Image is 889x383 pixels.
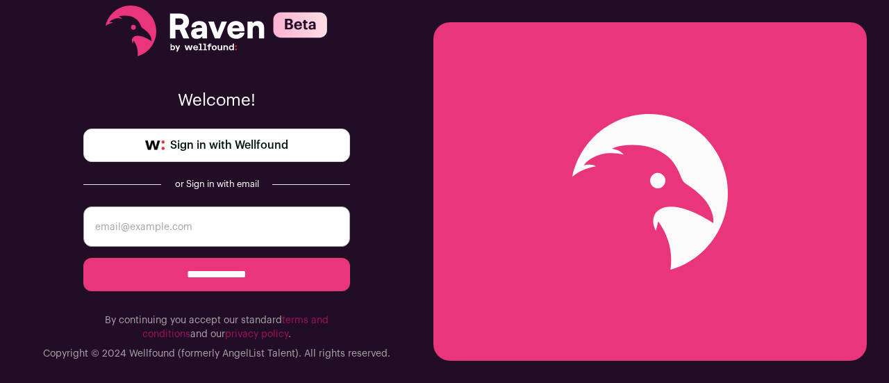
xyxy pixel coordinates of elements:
[83,90,350,112] p: Welcome!
[170,137,288,154] span: Sign in with Wellfound
[83,313,350,341] p: By continuing you accept our standard and our .
[172,179,261,190] div: or Sign in with email
[225,329,288,339] a: privacy policy
[83,206,350,247] input: email@example.com
[43,347,390,361] p: Copyright © 2024 Wellfound (formerly AngelList Talent). All rights reserved.
[83,129,350,162] a: Sign in with Wellfound
[145,140,165,150] img: wellfound-symbol-flush-black-fb3c872781a75f747ccb3a119075da62bfe97bd399995f84a933054e44a575c4.png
